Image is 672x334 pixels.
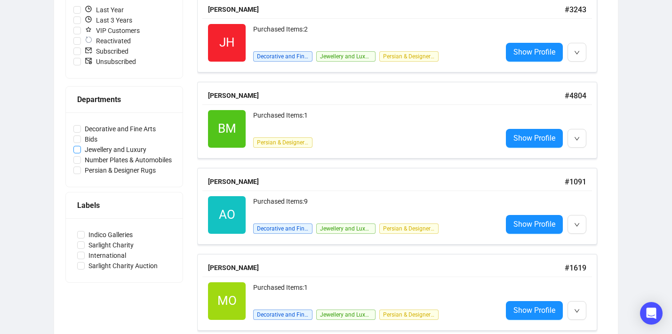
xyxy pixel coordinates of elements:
span: down [574,222,580,228]
span: Show Profile [513,46,555,58]
a: [PERSON_NAME]#1619MOPurchased Items:1Decorative and Fine ArtsJewellery and LuxuryPersian & Design... [197,254,607,331]
span: BM [218,119,236,138]
span: Sarlight Charity [85,240,137,250]
span: Number Plates & Automobiles [81,155,176,165]
div: [PERSON_NAME] [208,176,565,187]
span: # 4804 [565,91,586,100]
span: Jewellery and Luxury [316,51,376,62]
span: Persian & Designer Rugs [81,165,160,175]
span: Decorative and Fine Arts [253,310,312,320]
span: Show Profile [513,218,555,230]
span: Persian & Designer Rugs [253,137,312,148]
span: down [574,136,580,142]
div: Purchased Items: 2 [253,24,495,43]
span: AO [219,205,235,224]
span: Unsubscribed [81,56,140,67]
span: # 1619 [565,263,586,272]
div: Purchased Items: 9 [253,196,495,215]
span: Decorative and Fine Arts [253,223,312,234]
a: Show Profile [506,301,563,320]
span: Persian & Designer Rugs [379,223,439,234]
a: Show Profile [506,215,563,234]
span: # 3243 [565,5,586,14]
div: Open Intercom Messenger [640,302,663,325]
div: Purchased Items: 1 [253,282,495,301]
div: [PERSON_NAME] [208,4,565,15]
a: Show Profile [506,43,563,62]
span: Indico Galleries [85,230,136,240]
span: Persian & Designer Rugs [379,51,439,62]
a: [PERSON_NAME]#1091AOPurchased Items:9Decorative and Fine ArtsJewellery and LuxuryPersian & Design... [197,168,607,245]
span: Reactivated [81,36,135,46]
span: # 1091 [565,177,586,186]
span: Last Year [81,5,128,15]
a: [PERSON_NAME]#4804BMPurchased Items:1Persian & Designer RugsShow Profile [197,82,607,159]
span: Jewellery and Luxury [81,144,150,155]
div: [PERSON_NAME] [208,262,565,273]
span: Jewellery and Luxury [316,310,376,320]
span: Persian & Designer Rugs [379,310,439,320]
a: Show Profile [506,129,563,148]
div: [PERSON_NAME] [208,90,565,101]
div: Departments [77,94,171,105]
span: International [85,250,130,261]
span: down [574,308,580,314]
span: Decorative and Fine Arts [253,51,312,62]
span: Bids [81,134,101,144]
span: Show Profile [513,132,555,144]
span: down [574,50,580,56]
span: Decorative and Fine Arts [81,124,160,134]
span: Show Profile [513,304,555,316]
span: VIP Customers [81,25,144,36]
span: Sarlight Charity Auction [85,261,161,271]
div: Labels [77,199,171,211]
span: Jewellery and Luxury [316,223,376,234]
span: Subscribed [81,46,132,56]
span: Last 3 Years [81,15,136,25]
div: Purchased Items: 1 [253,110,495,129]
span: MO [217,291,237,310]
span: JH [219,33,235,52]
